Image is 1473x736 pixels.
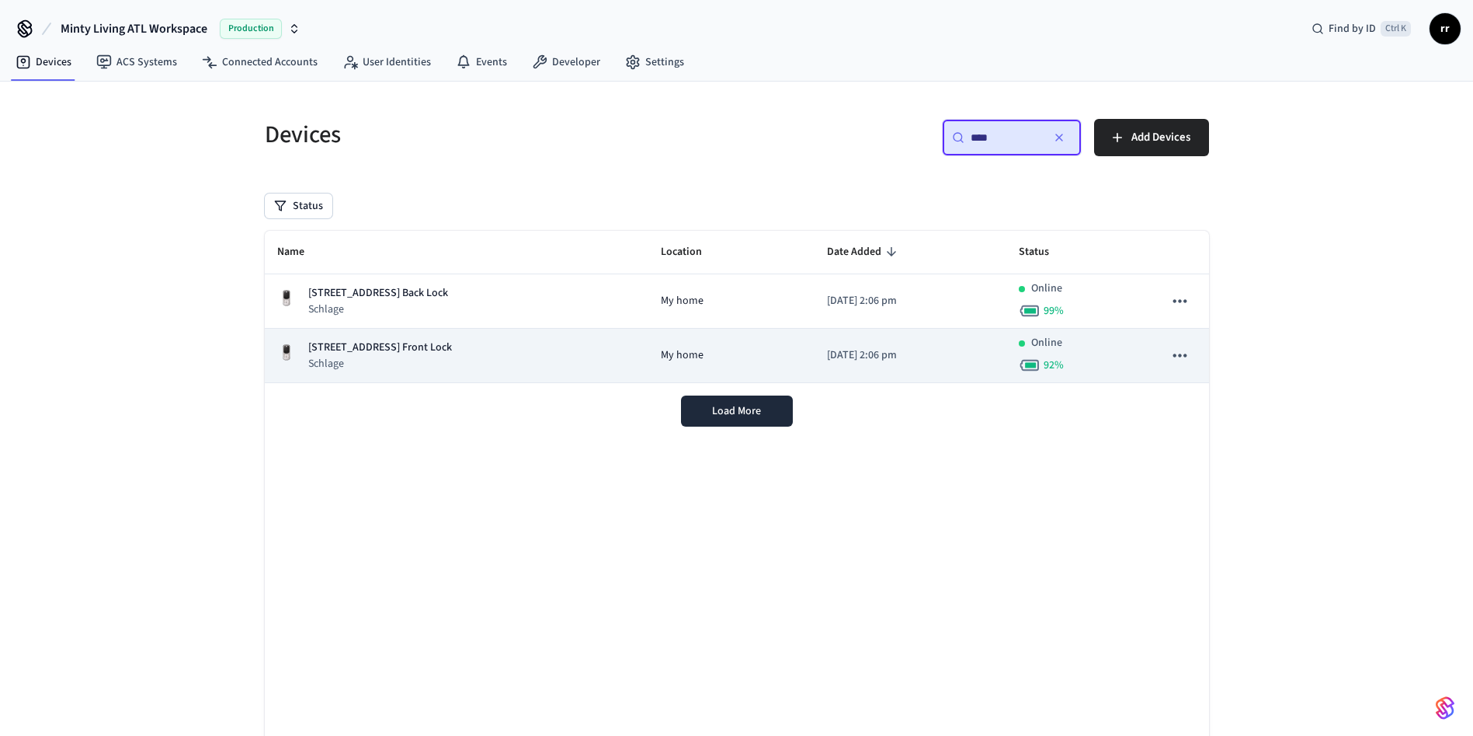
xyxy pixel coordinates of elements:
[661,293,703,309] span: My home
[84,48,189,76] a: ACS Systems
[330,48,443,76] a: User Identities
[712,403,761,419] span: Load More
[265,194,332,218] button: Status
[1031,281,1062,297] p: Online
[1044,303,1064,319] span: 99 %
[308,302,448,317] p: Schlage
[1131,127,1190,148] span: Add Devices
[681,396,793,427] button: Load More
[1381,21,1411,37] span: Ctrl K
[308,285,448,302] p: [STREET_ADDRESS] Back Lock
[1431,15,1459,43] span: rr
[1019,240,1069,264] span: Status
[661,240,722,264] span: Location
[1329,21,1376,37] span: Find by ID
[1436,696,1454,720] img: SeamLogoGradient.69752ec5.svg
[308,356,452,371] p: Schlage
[1044,358,1064,373] span: 92 %
[265,231,1209,383] table: sticky table
[220,19,282,39] span: Production
[61,19,207,38] span: Minty Living ATL Workspace
[277,344,296,362] img: Yale Assure Touchscreen Wifi Smart Lock, Satin Nickel, Front
[827,293,993,309] p: [DATE] 2:06 pm
[443,48,519,76] a: Events
[1430,13,1461,44] button: rr
[613,48,697,76] a: Settings
[3,48,84,76] a: Devices
[827,347,993,364] p: [DATE] 2:06 pm
[661,347,703,364] span: My home
[827,240,902,264] span: Date Added
[519,48,613,76] a: Developer
[277,289,296,308] img: Yale Assure Touchscreen Wifi Smart Lock, Satin Nickel, Front
[189,48,330,76] a: Connected Accounts
[1031,335,1062,351] p: Online
[308,340,452,356] p: [STREET_ADDRESS] Front Lock
[1299,15,1423,43] div: Find by IDCtrl K
[277,240,325,264] span: Name
[265,119,728,151] h5: Devices
[1094,119,1209,156] button: Add Devices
